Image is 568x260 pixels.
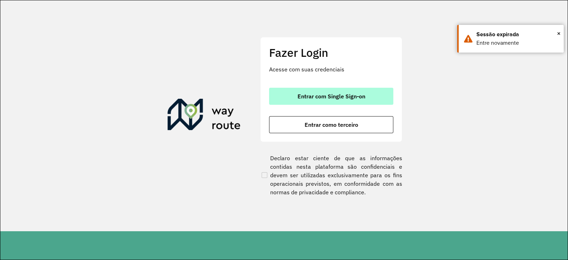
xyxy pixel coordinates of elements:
div: Sessão expirada [476,30,558,39]
span: Entrar com Single Sign-on [297,93,365,99]
button: button [269,116,393,133]
img: Roteirizador AmbevTech [168,99,241,133]
span: Entrar como terceiro [305,122,358,128]
div: Entre novamente [476,39,558,47]
p: Acesse com suas credenciais [269,65,393,74]
span: × [557,28,561,39]
h2: Fazer Login [269,46,393,59]
button: button [269,88,393,105]
label: Declaro estar ciente de que as informações contidas nesta plataforma são confidenciais e devem se... [260,154,402,196]
button: Close [557,28,561,39]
